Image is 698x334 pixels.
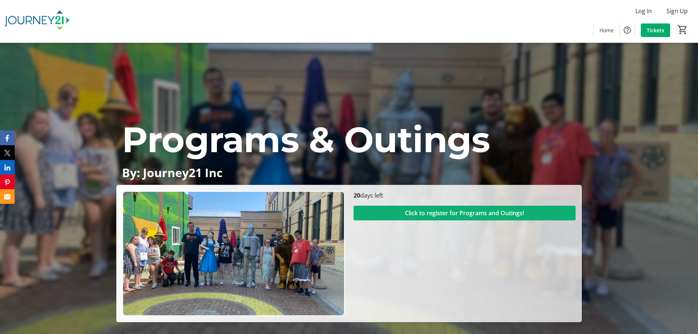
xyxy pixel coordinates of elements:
[594,23,620,37] a: Home
[122,191,344,316] img: Campaign CTA Media Photo
[4,3,70,40] img: Journey21's Logo
[122,118,490,161] span: Programs & Outings
[647,26,664,34] span: Tickets
[641,23,670,37] a: Tickets
[620,23,635,37] button: Help
[354,191,360,199] span: 20
[635,7,652,15] span: Log In
[354,191,576,200] p: days left
[676,23,689,36] button: Cart
[629,5,658,17] button: Log In
[666,7,688,15] span: Sign Up
[122,166,576,179] p: By: Journey21 Inc
[599,26,614,34] span: Home
[661,5,694,17] button: Sign Up
[354,206,576,220] button: Click to register for Programs and Outings!
[405,209,524,217] span: Click to register for Programs and Outings!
